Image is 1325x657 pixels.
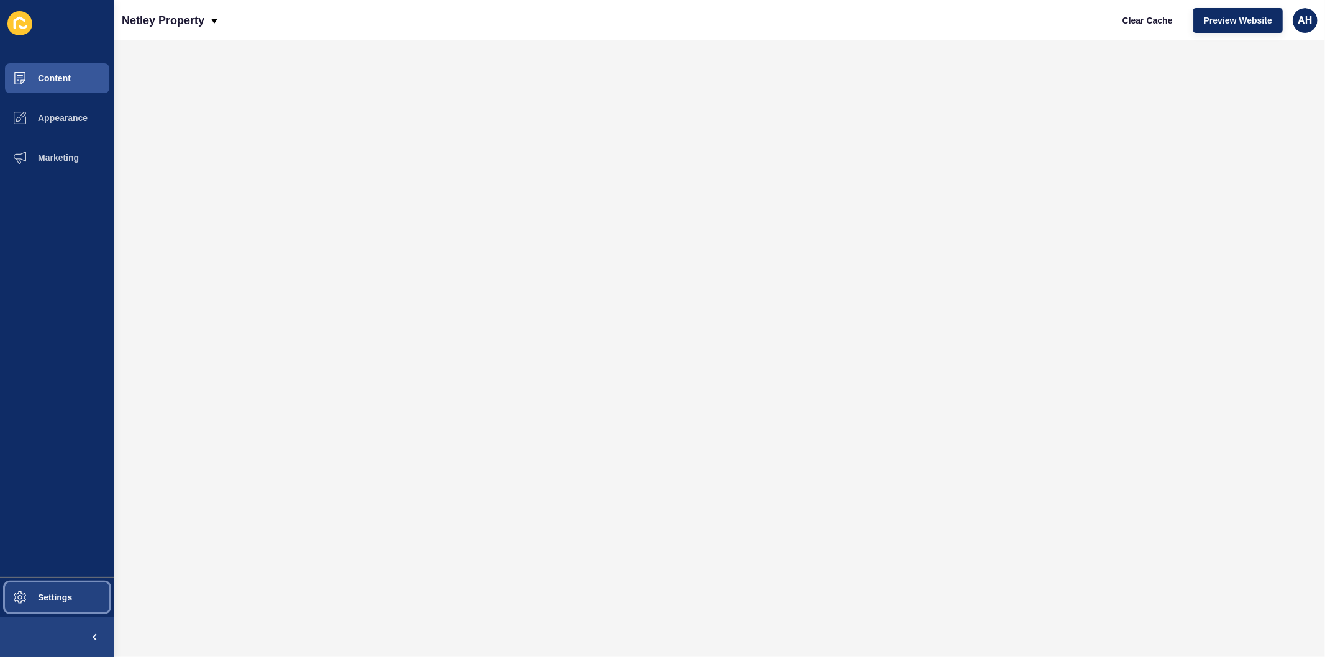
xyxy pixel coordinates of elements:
span: AH [1298,14,1312,27]
span: Clear Cache [1122,14,1173,27]
p: Netley Property [122,5,204,36]
span: Preview Website [1204,14,1272,27]
button: Clear Cache [1112,8,1183,33]
button: Preview Website [1193,8,1283,33]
